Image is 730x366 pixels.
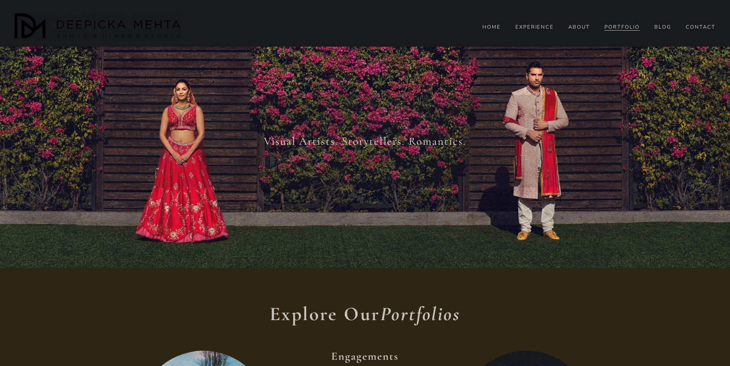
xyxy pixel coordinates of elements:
a: folder dropdown [654,24,671,31]
strong: Explore Our [270,302,461,326]
a: CONTACT [686,24,715,31]
a: ABOUT [568,24,590,31]
a: PORTFOLIO [604,24,640,31]
strong: Engagements [331,350,399,363]
a: EXPERIENCE [515,24,554,31]
span: Visual Artists. Storytellers. Romantics. [264,135,466,148]
span: BLOG [654,24,671,31]
a: HOME [482,24,501,31]
em: Portfolios [380,302,461,326]
img: Austin Wedding Photographer - Deepicka Mehta Photography &amp; Cinematography [15,13,183,41]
